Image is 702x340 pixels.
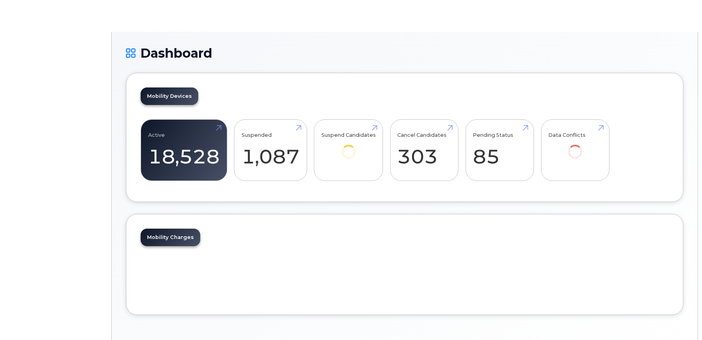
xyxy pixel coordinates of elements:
a: Active 18,528 [148,124,220,177]
a: Cancel Candidates 303 [397,124,451,177]
a: Data Conflicts [548,124,602,170]
a: Mobility Charges [141,229,200,246]
a: Suspended 1,087 [242,124,300,177]
a: Suspend Candidates [321,124,376,170]
a: Pending Status 85 [473,124,526,177]
h1: Dashboard [126,46,683,60]
a: Mobility Devices [141,87,198,105]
